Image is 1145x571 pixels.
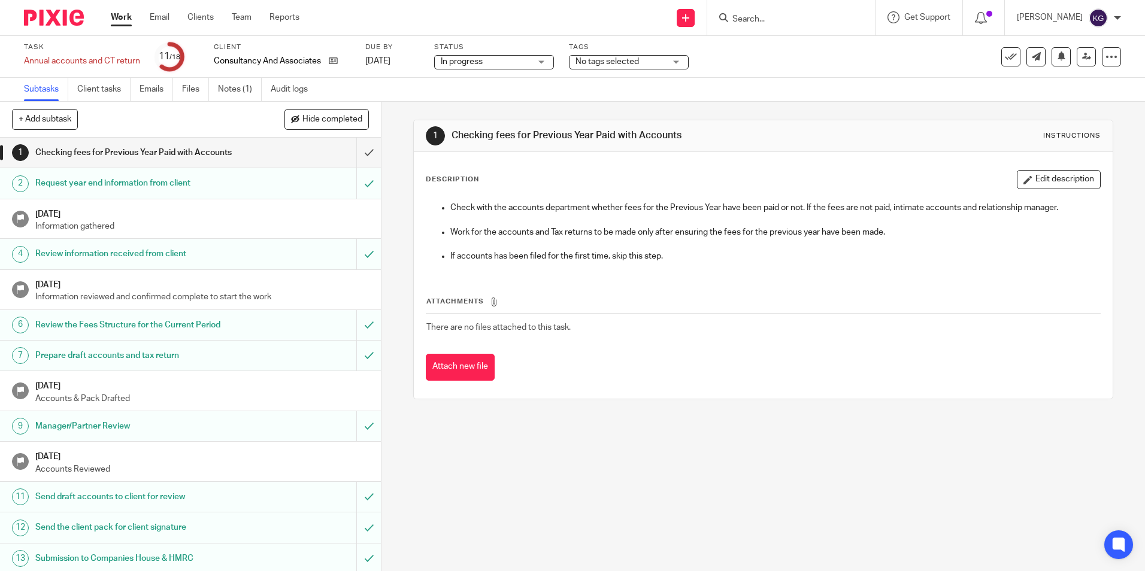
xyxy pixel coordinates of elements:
h1: Prepare draft accounts and tax return [35,347,241,365]
div: 11 [159,50,180,63]
a: Audit logs [271,78,317,101]
div: 9 [12,418,29,435]
a: Subtasks [24,78,68,101]
div: 4 [12,246,29,263]
h1: Request year end information from client [35,174,241,192]
h1: Review the Fees Structure for the Current Period [35,316,241,334]
div: 7 [12,347,29,364]
span: Hide completed [302,115,362,124]
h1: [DATE] [35,205,369,220]
h1: Checking fees for Previous Year Paid with Accounts [452,129,789,142]
span: Get Support [904,13,950,22]
a: Client tasks [77,78,131,101]
p: Information reviewed and confirmed complete to start the work [35,291,369,303]
button: Attach new file [426,354,495,381]
h1: Review information received from client [35,245,241,263]
p: Work for the accounts and Tax returns to be made only after ensuring the fees for the previous ye... [450,226,1099,238]
p: If accounts has been filed for the first time, skip this step. [450,250,1099,262]
button: Edit description [1017,170,1101,189]
div: 11 [12,488,29,505]
label: Task [24,42,140,52]
button: Hide completed [284,109,369,129]
h1: Send the client pack for client signature [35,518,241,536]
p: Accounts Reviewed [35,463,369,475]
label: Due by [365,42,419,52]
div: Annual accounts and CT return [24,55,140,67]
img: svg%3E [1089,8,1108,28]
span: [DATE] [365,57,390,65]
a: Notes (1) [218,78,262,101]
h1: Checking fees for Previous Year Paid with Accounts [35,144,241,162]
p: [PERSON_NAME] [1017,11,1083,23]
button: + Add subtask [12,109,78,129]
div: 2 [12,175,29,192]
p: Check with the accounts department whether fees for the Previous Year have been paid or not. If t... [450,202,1099,214]
p: Description [426,175,479,184]
div: 1 [12,144,29,161]
h1: [DATE] [35,448,369,463]
h1: Send draft accounts to client for review [35,488,241,506]
label: Status [434,42,554,52]
label: Client [214,42,350,52]
input: Search [731,14,839,25]
div: 1 [426,126,445,145]
span: No tags selected [575,57,639,66]
h1: [DATE] [35,377,369,392]
div: 13 [12,550,29,567]
img: Pixie [24,10,84,26]
label: Tags [569,42,689,52]
a: Email [150,11,169,23]
div: Instructions [1043,131,1101,141]
span: In progress [441,57,483,66]
a: Clients [187,11,214,23]
div: 6 [12,317,29,333]
p: Information gathered [35,220,369,232]
a: Work [111,11,132,23]
p: Consultancy And Associates Ltd [214,55,323,67]
span: There are no files attached to this task. [426,323,571,332]
h1: Manager/Partner Review [35,417,241,435]
h1: Submission to Companies House & HMRC [35,549,241,567]
small: /18 [169,54,180,60]
span: Attachments [426,298,484,305]
h1: [DATE] [35,276,369,291]
a: Emails [140,78,173,101]
a: Team [232,11,252,23]
a: Files [182,78,209,101]
div: 12 [12,520,29,536]
a: Reports [269,11,299,23]
p: Accounts & Pack Drafted [35,393,369,405]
